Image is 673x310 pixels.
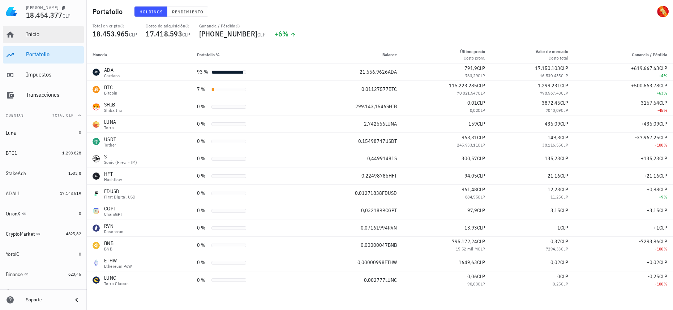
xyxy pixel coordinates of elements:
span: CLP [477,273,485,280]
span: +135,23 [641,155,659,162]
span: +619.667,63 [631,65,659,71]
a: ADAL1 17.148.519 [3,185,84,202]
span: CLP [560,100,568,106]
a: OrionX 0 [3,205,84,222]
span: 0,00000047 [361,242,388,248]
span: 1 [557,224,560,231]
span: CLP [478,246,485,252]
span: 21.656,9626 [360,69,388,75]
span: CLP [561,194,568,200]
span: 16.530.435 [540,73,561,78]
span: 0,01 [467,100,477,106]
span: CLP [659,207,667,214]
span: CLP [477,207,485,214]
span: CLP [659,100,667,106]
span: 0,22498786 [361,173,389,179]
span: CLP [560,82,568,89]
div: USDT-icon [93,138,100,145]
span: Balance [382,52,397,57]
span: CLP [561,73,568,78]
div: FDUSD-icon [93,190,100,197]
span: 17.150.103 [535,65,560,71]
a: CryptoMarket 4825,82 [3,225,84,243]
span: LUNC [385,277,397,283]
span: 3,15 [550,207,560,214]
div: Luna [6,130,16,136]
span: 0 [79,130,81,135]
span: CLP [477,65,485,71]
span: 7040,09 [546,108,561,113]
span: S [394,155,397,162]
div: [PERSON_NAME] [26,5,58,10]
div: SHIB-icon [93,103,100,110]
span: Moneda [93,52,107,57]
span: 1.299.231 [538,82,560,89]
div: Shiba Inu [104,108,122,113]
div: 0 % [197,259,209,266]
span: % [664,90,667,96]
span: CLP [129,31,137,38]
div: BNB [104,240,113,247]
div: Inicio [26,31,81,38]
span: USDT [385,138,397,144]
span: CLP [477,238,485,245]
span: CLP [477,134,485,141]
span: CLP [560,273,568,280]
div: Último precio [460,48,485,55]
span: Portafolio % [197,52,220,57]
div: Costo de adquisición [146,23,190,29]
span: 7294,33 [546,246,561,252]
span: 0,25 [553,281,561,287]
span: % [664,246,667,252]
a: YoroiC 0 [3,245,84,263]
span: CLP [478,108,485,113]
div: Costo prom. [460,55,485,61]
span: SHIB [386,103,397,110]
div: Bitcoin [104,91,117,95]
span: % [282,29,288,39]
span: % [664,73,667,78]
th: Balance: Sin ordenar. Pulse para ordenar de forma ascendente. [304,46,403,64]
div: CryptoMarket [6,231,35,237]
div: -100 [580,245,667,253]
span: CLP [257,31,266,38]
span: 2,742666 [364,121,385,127]
span: 0,01271838 [355,190,382,196]
th: Moneda [87,46,191,64]
div: 0 % [197,241,209,249]
span: % [664,194,667,200]
span: 245.933,11 [457,142,478,148]
span: 0,00000998 [357,259,385,266]
span: CLP [560,134,568,141]
div: RVN [104,222,124,230]
span: 884,55 [465,194,478,200]
span: CLP [659,224,667,231]
span: 0,02 [550,259,560,266]
div: 0 % [197,224,209,232]
span: % [664,108,667,113]
div: BTC [104,84,117,91]
span: +3,15 [647,207,659,214]
div: +4 [580,72,667,79]
div: 0 % [197,189,209,197]
span: Total CLP [52,113,74,118]
div: LUNC-icon [93,276,100,284]
button: Holdings [134,6,168,17]
span: -0,25 [648,273,659,280]
span: 436,09 [545,121,560,127]
span: +0,02 [647,259,659,266]
div: LUNC [104,274,128,281]
a: BTC1 1.298.828 [3,144,84,162]
span: CLP [659,65,667,71]
div: Portafolio [26,51,81,58]
span: CLP [477,155,485,162]
div: YoroiC [6,251,20,257]
span: CLP [560,186,568,193]
span: -37.967,25 [635,134,659,141]
span: CLP [478,73,485,78]
span: BTC [389,86,397,92]
span: agregar cuenta [8,289,46,293]
span: 0 [79,211,81,216]
span: 0 [557,273,560,280]
div: Hashflow [104,178,122,182]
